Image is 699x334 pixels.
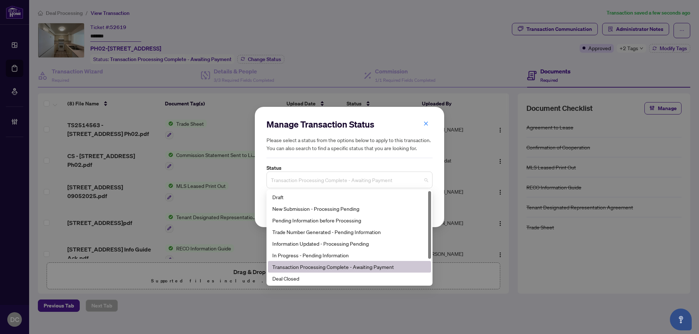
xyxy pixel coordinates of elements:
[266,136,433,152] h5: Please select a status from the options below to apply to this transaction. You can also search t...
[268,249,431,261] div: In Progress - Pending Information
[272,274,427,282] div: Deal Closed
[266,164,433,172] label: Status
[268,226,431,238] div: Trade Number Generated - Pending Information
[266,118,433,130] h2: Manage Transaction Status
[272,263,427,271] div: Transaction Processing Complete - Awaiting Payment
[272,240,427,248] div: Information Updated - Processing Pending
[670,309,692,330] button: Open asap
[268,261,431,273] div: Transaction Processing Complete - Awaiting Payment
[272,228,427,236] div: Trade Number Generated - Pending Information
[268,191,431,203] div: Draft
[272,205,427,213] div: New Submission - Processing Pending
[268,238,431,249] div: Information Updated - Processing Pending
[268,214,431,226] div: Pending Information before Processing
[423,121,429,126] span: close
[271,173,428,187] span: Transaction Processing Complete - Awaiting Payment
[268,203,431,214] div: New Submission - Processing Pending
[272,216,427,224] div: Pending Information before Processing
[272,251,427,259] div: In Progress - Pending Information
[272,193,427,201] div: Draft
[268,273,431,284] div: Deal Closed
